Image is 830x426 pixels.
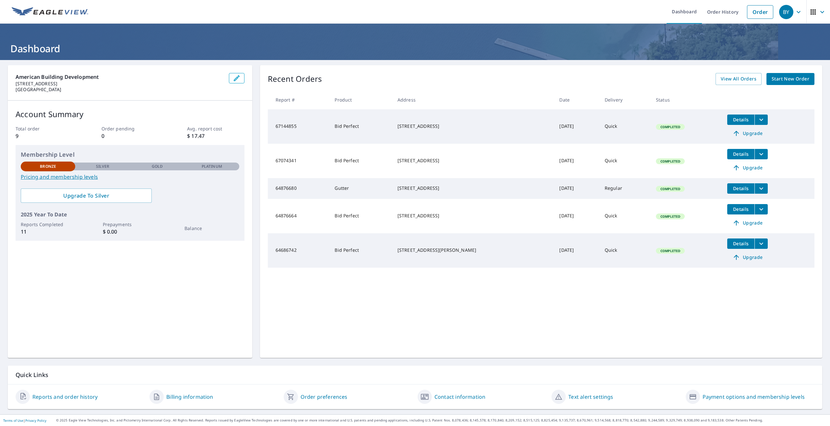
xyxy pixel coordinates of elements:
p: Order pending [101,125,159,132]
td: Gutter [329,178,392,199]
p: 9 [16,132,73,140]
td: 67144855 [268,109,330,144]
span: Completed [657,249,684,253]
button: filesDropdownBtn-67144855 [754,115,768,125]
span: Upgrade [731,219,764,227]
a: Upgrade To Silver [21,189,152,203]
img: EV Logo [12,7,88,17]
td: Quick [599,233,651,268]
p: © 2025 Eagle View Technologies, Inc. and Pictometry International Corp. All Rights Reserved. Repo... [56,418,827,423]
span: Completed [657,159,684,164]
span: Completed [657,187,684,191]
span: Completed [657,214,684,219]
td: 64876680 [268,178,330,199]
p: 2025 Year To Date [21,211,239,218]
th: Date [554,90,599,109]
button: detailsBtn-64686742 [727,238,754,249]
span: Upgrade To Silver [26,192,147,199]
p: Quick Links [16,371,814,379]
div: [STREET_ADDRESS][PERSON_NAME] [397,247,549,253]
button: filesDropdownBtn-64876664 [754,204,768,214]
a: Order [747,5,773,19]
td: Quick [599,109,651,144]
a: Order preferences [301,393,348,401]
p: $ 0.00 [103,228,157,236]
span: Upgrade [731,129,764,137]
th: Delivery [599,90,651,109]
span: Details [731,185,751,191]
p: Platinum [202,164,222,169]
p: [STREET_ADDRESS] [16,81,224,87]
th: Status [651,90,722,109]
th: Report # [268,90,330,109]
p: Prepayments [103,221,157,228]
th: Address [392,90,554,109]
a: Reports and order history [32,393,98,401]
td: [DATE] [554,109,599,144]
div: [STREET_ADDRESS] [397,157,549,164]
h1: Dashboard [8,42,822,55]
button: filesDropdownBtn-64876680 [754,183,768,194]
p: Avg. report cost [187,125,244,132]
div: BY [779,5,793,19]
p: Reports Completed [21,221,75,228]
p: [GEOGRAPHIC_DATA] [16,87,224,92]
td: Bid Perfect [329,109,392,144]
td: [DATE] [554,199,599,233]
td: [DATE] [554,178,599,199]
button: detailsBtn-64876680 [727,183,754,194]
span: Details [731,116,751,123]
a: Upgrade [727,252,768,262]
p: | [3,419,46,422]
span: Start New Order [772,75,809,83]
button: detailsBtn-67144855 [727,115,754,125]
p: Silver [96,164,110,169]
td: Bid Perfect [329,199,392,233]
p: $ 17.47 [187,132,244,140]
button: detailsBtn-67074341 [727,149,754,159]
td: [DATE] [554,233,599,268]
a: Upgrade [727,163,768,173]
button: filesDropdownBtn-67074341 [754,149,768,159]
a: Pricing and membership levels [21,173,239,181]
a: View All Orders [716,73,762,85]
span: Upgrade [731,164,764,172]
a: Contact information [434,393,485,401]
td: [DATE] [554,144,599,178]
div: [STREET_ADDRESS] [397,185,549,191]
span: Details [731,240,751,247]
td: Quick [599,144,651,178]
p: Total order [16,125,73,132]
td: 67074341 [268,144,330,178]
td: 64686742 [268,233,330,268]
button: filesDropdownBtn-64686742 [754,238,768,249]
p: Gold [152,164,163,169]
span: Upgrade [731,253,764,261]
div: [STREET_ADDRESS] [397,123,549,129]
p: Bronze [40,164,56,169]
a: Billing information [166,393,213,401]
p: Balance [184,225,239,232]
p: 0 [101,132,159,140]
p: Account Summary [16,108,244,120]
a: Privacy Policy [25,418,46,423]
p: 11 [21,228,75,236]
span: Details [731,206,751,212]
a: Upgrade [727,218,768,228]
span: View All Orders [721,75,756,83]
td: 64876664 [268,199,330,233]
td: Bid Perfect [329,233,392,268]
span: Details [731,151,751,157]
div: [STREET_ADDRESS] [397,213,549,219]
button: detailsBtn-64876664 [727,204,754,214]
a: Text alert settings [568,393,613,401]
p: Membership Level [21,150,239,159]
p: American Building Development [16,73,224,81]
td: Bid Perfect [329,144,392,178]
th: Product [329,90,392,109]
a: Terms of Use [3,418,23,423]
a: Start New Order [766,73,814,85]
a: Payment options and membership levels [703,393,805,401]
a: Upgrade [727,128,768,139]
td: Quick [599,199,651,233]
